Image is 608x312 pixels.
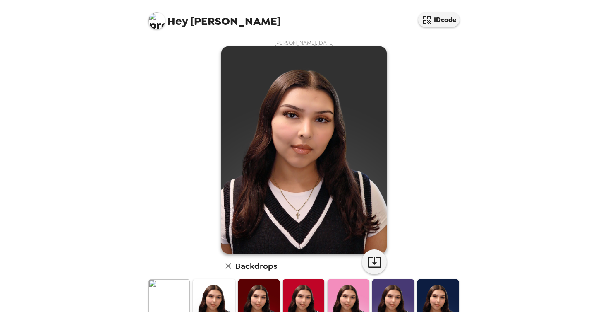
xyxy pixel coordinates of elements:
img: user [221,46,387,254]
span: Hey [167,14,188,29]
button: IDcode [418,12,460,27]
img: profile pic [148,12,165,29]
span: [PERSON_NAME] , [DATE] [275,39,334,46]
span: [PERSON_NAME] [148,8,281,27]
h6: Backdrops [235,259,277,273]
